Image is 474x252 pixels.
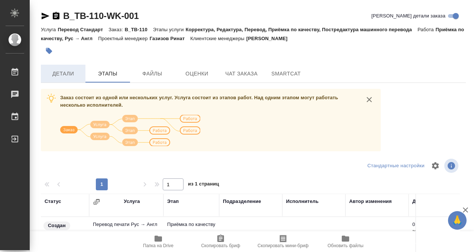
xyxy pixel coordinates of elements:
span: Заказ состоит из одной или нескольких услуг. Услуга состоит из этапов работ. Над одним этапом мог... [60,95,338,108]
p: Газизов Ринат [150,36,191,41]
td: Перевод печати Рус → Англ [89,217,163,243]
p: Услуга [41,27,58,32]
span: Файлы [134,69,170,78]
div: split button [366,160,426,172]
button: Сгруппировать [93,198,100,206]
p: Работа [418,27,436,32]
span: SmartCat [268,69,304,78]
button: Добавить тэг [41,43,57,59]
button: 🙏 [448,211,467,230]
p: Создан [48,222,66,229]
span: Детали [45,69,81,78]
button: close [364,94,375,105]
span: Этапы [90,69,126,78]
span: Чат заказа [224,69,259,78]
p: Проектный менеджер [98,36,149,41]
p: Перевод Стандарт [58,27,108,32]
span: из 1 страниц [188,180,219,190]
div: Автор изменения [349,198,392,205]
span: Скопировать мини-бриф [257,243,308,248]
div: Статус [45,198,61,205]
p: 05.09, [412,222,426,227]
div: Дата начала [412,198,442,205]
span: Настроить таблицу [426,157,444,175]
span: Оценки [179,69,215,78]
div: Услуга [124,198,140,205]
span: [PERSON_NAME] детали заказа [371,12,445,20]
div: Этап [167,198,179,205]
p: Приёмка по качеству [167,221,215,228]
p: Заказ: [108,27,124,32]
p: Клиентские менеджеры [190,36,246,41]
span: 🙏 [451,213,464,228]
span: Скопировать бриф [201,243,240,248]
button: Обновить файлы [314,231,377,252]
button: Скопировать бриф [189,231,252,252]
button: Папка на Drive [127,231,189,252]
p: Этапы услуги [153,27,186,32]
button: Скопировать ссылку [52,12,61,20]
a: B_TB-110-WK-001 [63,11,139,21]
div: Подразделение [223,198,261,205]
p: Корректура, Редактура, Перевод, Приёмка по качеству, Постредактура машинного перевода [186,27,418,32]
span: Обновить файлы [328,243,364,248]
div: Исполнитель [286,198,319,205]
button: Скопировать ссылку для ЯМессенджера [41,12,50,20]
span: Папка на Drive [143,243,173,248]
p: B_TB-110 [125,27,153,32]
p: 2025 [412,228,453,236]
button: Скопировать мини-бриф [252,231,314,252]
span: Посмотреть информацию [444,159,460,173]
p: [PERSON_NAME] [246,36,293,41]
